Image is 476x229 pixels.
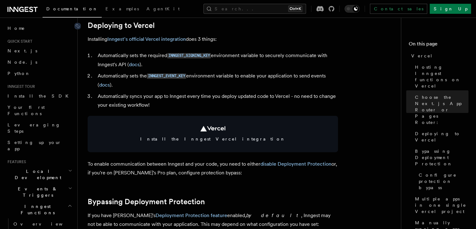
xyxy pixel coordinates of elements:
a: Deployment Protection feature [156,212,227,218]
span: Choose the Next.js App Router or Pages Router: [415,94,468,125]
a: Vercel [409,50,468,61]
a: Next.js [5,45,74,56]
code: INNGEST_SIGNING_KEY [167,53,211,58]
a: Deploying to Vercel [412,128,468,146]
a: Contact sales [370,4,427,14]
span: Bypassing Deployment Protection [415,148,468,167]
a: docs [129,61,140,67]
span: Overview [13,221,78,226]
li: Automatically sets the environment variable to enable your application to send events ( ). [96,72,338,89]
button: Search...Ctrl+K [203,4,306,14]
li: Automatically sets the required environment variable to securely communicate with Inngest's API ( ). [96,51,338,69]
button: Events & Triggers [5,183,74,201]
a: Your first Functions [5,102,74,119]
a: Install the SDK [5,90,74,102]
a: Hosting Inngest functions on Vercel [412,61,468,92]
button: Local Development [5,166,74,183]
span: Deploying to Vercel [415,130,468,143]
span: Install the SDK [8,93,72,99]
a: Choose the Next.js App Router or Pages Router: [412,92,468,128]
a: INNGEST_SIGNING_KEY [167,52,211,58]
span: Node.js [8,60,37,65]
a: docs [99,82,110,88]
a: Bypassing Deployment Protection [88,197,205,206]
span: Vercel [411,53,433,59]
span: Documentation [46,6,98,11]
a: Bypassing Deployment Protection [412,146,468,169]
a: Inngest's official Vercel integration [107,36,186,42]
a: Configure protection bypass [416,169,468,193]
span: Local Development [5,168,68,181]
a: AgentKit [143,2,183,17]
button: Toggle dark mode [345,5,360,13]
span: Next.js [8,48,37,53]
a: Sign Up [430,4,471,14]
span: Inngest tour [5,84,35,89]
a: Setting up your app [5,137,74,154]
a: Python [5,68,74,79]
em: by default [246,212,301,218]
span: Your first Functions [8,105,45,116]
span: Inngest Functions [5,203,68,216]
button: Inngest Functions [5,201,74,218]
span: Python [8,71,30,76]
a: Examples [102,2,143,17]
span: Leveraging Steps [8,122,60,134]
span: Events & Triggers [5,186,68,198]
a: Install the Inngest Vercel integration [88,116,338,152]
span: Hosting Inngest functions on Vercel [415,64,468,89]
span: Setting up your app [8,140,61,151]
span: AgentKit [146,6,180,11]
p: Installing does 3 things: [88,35,338,44]
a: Documentation [43,2,102,18]
span: Configure protection bypass [419,172,468,191]
span: Examples [105,6,139,11]
a: INNGEST_EVENT_KEY [147,73,186,79]
a: Leveraging Steps [5,119,74,137]
span: Multiple apps in one single Vercel project [415,196,468,215]
p: To enable communication between Inngest and your code, you need to either or, if you're on [PERSO... [88,160,338,177]
h4: On this page [409,40,468,50]
span: Install the Inngest Vercel integration [95,136,330,142]
span: Home [8,25,25,31]
a: Multiple apps in one single Vercel project [412,193,468,217]
kbd: Ctrl+K [288,6,302,12]
p: If you have [PERSON_NAME]'s enabled, , Inngest may not be able to communicate with your applicati... [88,211,338,229]
li: Automatically syncs your app to Inngest every time you deploy updated code to Vercel - no need to... [96,92,338,109]
a: Node.js [5,56,74,68]
span: Features [5,159,26,164]
a: Home [5,23,74,34]
a: disable Deployment Protection [260,161,331,167]
a: Deploying to Vercel [88,21,155,30]
span: Quick start [5,39,32,44]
